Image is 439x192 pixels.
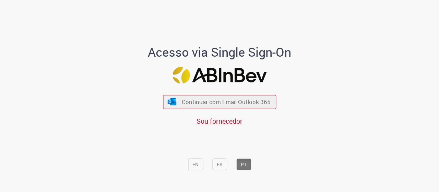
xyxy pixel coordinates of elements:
[188,158,203,170] button: EN
[173,67,266,84] img: Logo ABInBev
[163,95,276,109] button: ícone Azure/Microsoft 360 Continuar com Email Outlook 365
[167,98,177,105] img: ícone Azure/Microsoft 360
[197,116,242,125] a: Sou fornecedor
[124,45,315,59] h1: Acesso via Single Sign-On
[182,98,271,106] span: Continuar com Email Outlook 365
[212,158,227,170] button: ES
[236,158,251,170] button: PT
